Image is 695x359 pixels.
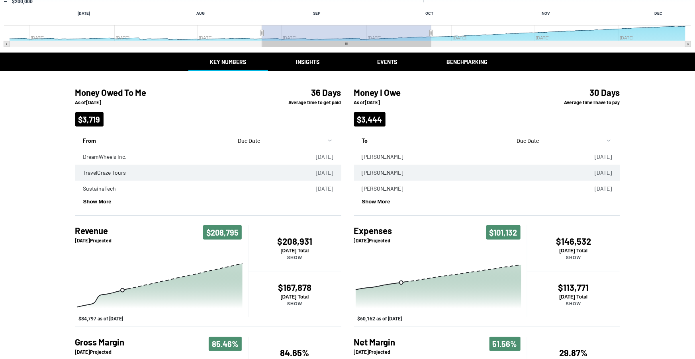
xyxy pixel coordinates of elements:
p: Show [527,301,620,306]
p: Show [527,255,620,260]
div: Revenue [75,244,248,324]
td: [PERSON_NAME] [354,181,576,197]
button: Events [348,53,427,71]
p: [DATE] Projected [75,349,125,355]
path: Tuesday, Sep 9, 07:00, 60,161.43. Past/Projected Data. [399,281,403,284]
h4: $167,878 [249,282,341,293]
h4: Net Margin [354,337,395,347]
td: [DATE] [297,181,341,197]
h4: $146,532 [527,236,620,246]
p: [DATE] Total [249,248,341,254]
td: [DATE] [576,149,620,165]
h4: $208,931 [249,236,341,246]
td: [DATE] [297,149,341,165]
g: Past/Projected Data, series 1 of 3 with 0 data points. [77,263,243,308]
p: From [83,133,227,145]
p: Show [249,255,341,260]
button: Show More [83,199,112,205]
button: Insights [268,53,348,71]
p: [DATE] Projected [75,237,112,244]
svg: Interactive chart [354,244,527,324]
td: SustainaTech [75,181,297,197]
text: DEC [654,11,662,16]
button: Key Numbers [188,53,268,71]
text: SEP [313,11,321,16]
h4: Gross Margin [75,337,125,347]
button: $167,878[DATE] TotalShow [248,271,341,317]
button: $113,771[DATE] TotalShow [527,271,620,317]
p: Average time to get paid [255,99,341,106]
text: OCT [425,11,433,16]
p: [DATE] Total [249,294,341,300]
button: sort by [513,133,612,149]
p: [DATE] Total [527,294,620,300]
p: [DATE] Projected [354,349,395,355]
text: [DATE] [78,11,90,16]
button: sort by [235,133,333,149]
p: [DATE] Projected [354,237,392,244]
g: Past/Projected Data, series 1 of 3 with 0 data points. [356,265,521,308]
h4: 84.65% [249,347,341,358]
button: Benchmarking [427,53,507,71]
h4: Money I Owe [354,87,521,98]
td: DreamWheels Inc. [75,149,297,165]
p: Show [249,301,341,306]
td: [PERSON_NAME] [354,149,576,165]
text: AUG [196,11,205,16]
span: $101,132 [486,225,521,240]
button: Show More [362,199,390,205]
span: 51.56% [489,337,521,351]
h4: Expenses [354,225,392,236]
h4: $113,771 [527,282,620,293]
button: $208,931[DATE] TotalShow [248,225,341,271]
text: NOV [542,11,550,16]
td: [DATE] [576,181,620,197]
span: $3,719 [75,112,104,127]
path: Tuesday, Sep 9, 07:00, 84,796.06. Past/Projected Data. [121,288,124,292]
h4: 36 Days [255,87,341,98]
td: [DATE] [297,165,341,181]
p: Average time I have to pay [533,99,620,106]
svg: Interactive chart [75,244,248,324]
p: To [362,133,506,145]
span: $3,444 [354,112,386,127]
div: Chart. Highcharts interactive chart. [354,244,527,324]
h4: Money Owed To Me [75,87,242,98]
td: TravelCraze Tours [75,165,297,181]
div: Chart. Highcharts interactive chart. [75,244,248,324]
h4: 29.87% [527,347,620,358]
span: 85.46% [209,337,242,351]
p: [DATE] Total [527,248,620,254]
h4: Revenue [75,225,112,236]
div: Expenses [354,244,527,324]
p: As of [DATE] [354,99,521,106]
td: [DATE] [576,165,620,181]
span: $208,795 [203,225,242,240]
tspan: $84,797 as of [DATE] [78,316,123,322]
h4: 30 Days [533,87,620,98]
tspan: $60,162 as of [DATE] [357,316,402,322]
button: $146,532[DATE] TotalShow [527,225,620,271]
p: As of [DATE] [75,99,242,106]
td: [PERSON_NAME] [354,165,576,181]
